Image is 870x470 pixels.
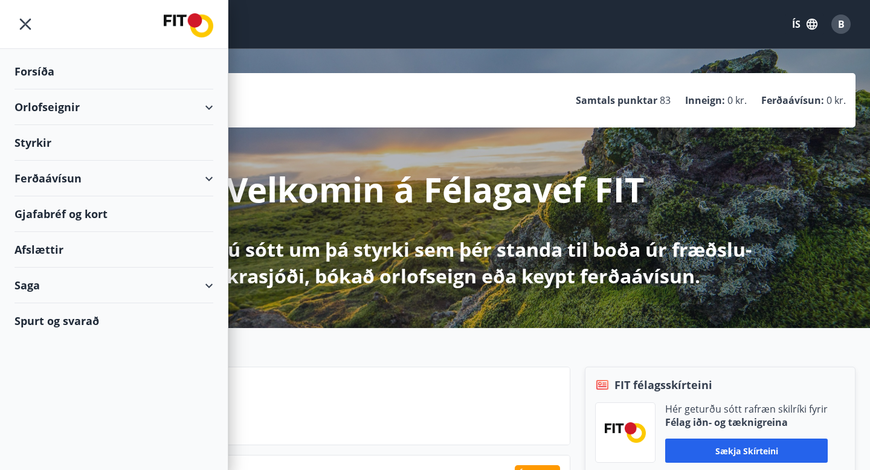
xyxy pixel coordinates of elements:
span: 0 kr. [727,94,747,107]
p: Inneign : [685,94,725,107]
div: Saga [14,268,213,303]
p: Ferðaávísun : [761,94,824,107]
button: menu [14,13,36,35]
div: Afslættir [14,232,213,268]
div: Ferðaávísun [14,161,213,196]
p: Velkomin á Félagavef FIT [226,166,644,212]
span: 83 [660,94,671,107]
div: Forsíða [14,54,213,89]
p: Félag iðn- og tæknigreina [665,416,828,429]
span: B [838,18,845,31]
img: FPQVkF9lTnNbbaRSFyT17YYeljoOGk5m51IhT0bO.png [605,422,646,442]
div: Orlofseignir [14,89,213,125]
div: Spurt og svarað [14,303,213,338]
button: B [826,10,855,39]
span: 0 kr. [826,94,846,107]
p: Samtals punktar [576,94,657,107]
div: Gjafabréf og kort [14,196,213,232]
p: Næstu helgi [103,398,560,418]
p: Hér getur þú sótt um þá styrki sem þér standa til boða úr fræðslu- og sjúkrasjóði, bókað orlofsei... [116,236,754,289]
img: union_logo [164,13,213,37]
button: ÍS [785,13,824,35]
button: Sækja skírteini [665,439,828,463]
p: Hér geturðu sótt rafræn skilríki fyrir [665,402,828,416]
div: Styrkir [14,125,213,161]
span: FIT félagsskírteini [614,377,712,393]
